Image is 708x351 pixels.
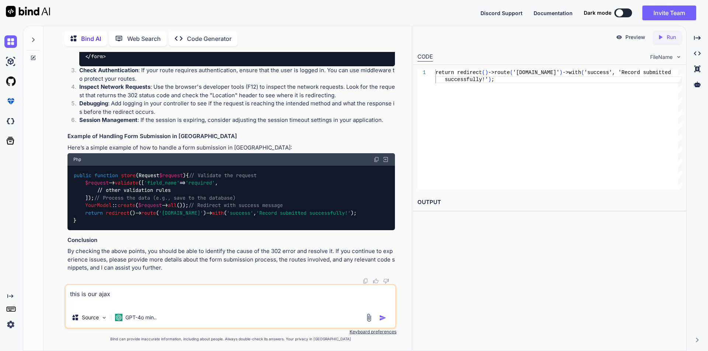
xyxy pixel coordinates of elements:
[115,314,122,321] img: GPT-4o mini
[106,210,129,216] span: redirect
[141,210,156,216] span: route
[6,6,50,17] img: Bind AI
[82,314,99,321] p: Source
[676,54,682,60] img: chevron down
[559,70,562,76] span: )
[362,278,368,284] img: copy
[79,116,395,124] p: : If the session is expiring, consider adjusting the session timeout settings in your application.
[94,172,186,179] span: ( )
[101,315,107,321] img: Pick Models
[485,70,488,76] span: )
[65,329,396,335] p: Keyboard preferences
[667,34,676,41] p: Run
[79,66,395,83] p: : If your route requires authentication, ensure that the user is logged in. You can use middlewar...
[445,77,488,83] span: successfully!'
[79,100,108,107] strong: Debugging
[4,55,17,68] img: ai-studio
[383,278,389,284] img: dislike
[256,210,351,216] span: 'Record submitted successfully!'
[562,70,581,76] span: ->with
[85,45,360,60] code: @csrf
[67,144,395,152] p: Here’s a simple example of how to handle a form submission in [GEOGRAPHIC_DATA]:
[79,67,138,74] strong: Check Authentication
[482,70,485,76] span: (
[379,314,386,322] img: icon
[373,278,379,284] img: like
[144,179,180,186] span: 'field_name'
[67,247,395,272] p: By checking the above points, you should be able to identify the cause of the 302 error and resol...
[85,202,112,209] span: YourModel
[534,10,573,16] span: Documentation
[79,83,395,99] p: : Use the browser's developer tools (F12) to inspect the network requests. Look for the request t...
[73,172,357,224] code: { -> ([ => , // other validation rules ]); :: ( -> ()); ()-> ( )-> ( , ); }
[115,179,138,186] span: validate
[435,70,482,76] span: return redirect
[534,9,573,17] button: Documentation
[127,34,161,43] p: Web Search
[74,172,91,179] span: public
[480,10,523,16] span: Discord Support
[488,77,491,83] span: )
[67,132,395,141] h3: Example of Handling Form Submission in [GEOGRAPHIC_DATA]
[584,9,611,17] span: Dark mode
[584,70,671,76] span: 'success', 'Record submitted
[138,202,162,209] span: $request
[581,70,584,76] span: (
[4,318,17,331] img: settings
[189,172,257,179] span: // Validate the request
[65,336,396,342] p: Bind can provide inaccurate information, including about people. Always double-check its answers....
[79,116,138,123] strong: Session Management
[642,6,696,20] button: Invite Team
[85,210,103,216] span: return
[480,9,523,17] button: Discord Support
[168,202,177,209] span: all
[91,53,103,60] span: form
[513,70,559,76] span: '[DOMAIN_NAME]'
[417,53,433,62] div: CODE
[488,70,510,76] span: ->route
[4,115,17,127] img: darkCloudIdeIcon
[79,99,395,116] p: : Add logging in your controller to see if the request is reaching the intended method and what t...
[491,77,494,83] span: ;
[125,314,157,321] p: GPT-4o min..
[85,53,106,60] span: </ >
[510,70,513,76] span: (
[4,95,17,108] img: premium
[625,34,645,41] p: Preview
[185,179,215,186] span: 'required'
[365,313,373,322] img: attachment
[616,34,622,41] img: preview
[374,157,379,162] img: copy
[417,69,426,76] div: 1
[121,172,136,179] span: store
[188,202,283,209] span: // Redirect with success message
[159,172,183,179] span: $request
[212,210,224,216] span: with
[85,179,109,186] span: $request
[94,172,118,179] span: function
[73,157,81,162] span: Php
[79,83,150,90] strong: Inspect Network Requests
[227,210,253,216] span: 'success'
[4,35,17,48] img: chat
[66,285,395,307] textarea: this is our ajax
[118,202,135,209] span: create
[382,156,389,163] img: Open in Browser
[94,194,236,201] span: // Process the data (e.g., save to the database)
[139,172,183,179] span: Request
[413,194,686,211] h2: OUTPUT
[159,210,203,216] span: '[DOMAIN_NAME]'
[4,75,17,88] img: githubLight
[650,53,673,61] span: FileName
[187,34,232,43] p: Code Generator
[67,236,395,245] h3: Conclusion
[81,34,101,43] p: Bind AI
